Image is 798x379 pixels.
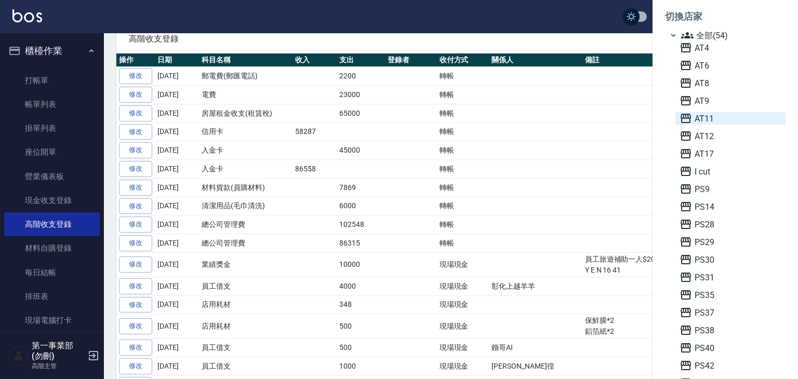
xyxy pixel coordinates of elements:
[680,253,781,266] span: PS30
[680,359,781,372] span: PS42
[680,306,781,319] span: PS37
[680,200,781,213] span: PS14
[680,77,781,89] span: AT8
[681,29,781,42] span: 全部(54)
[680,289,781,301] span: PS35
[680,236,781,248] span: PS29
[680,165,781,178] span: I cut
[680,183,781,195] span: PS9
[680,324,781,336] span: PS38
[680,42,781,54] span: AT4
[680,130,781,142] span: AT12
[680,59,781,72] span: AT6
[680,94,781,107] span: AT9
[680,218,781,231] span: PS28
[680,147,781,160] span: AT17
[680,342,781,354] span: PS40
[665,4,786,29] li: 切換店家
[680,112,781,125] span: AT11
[680,271,781,283] span: PS31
